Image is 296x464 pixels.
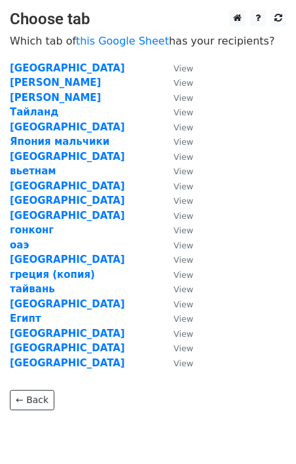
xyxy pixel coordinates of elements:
a: вьетнам [10,165,56,177]
a: греция (копия) [10,269,95,280]
a: View [160,357,193,369]
a: View [160,269,193,280]
a: Египт [10,313,41,324]
small: View [174,182,193,191]
a: View [160,283,193,295]
a: View [160,136,193,147]
small: View [174,329,193,339]
small: View [174,93,193,103]
a: View [160,121,193,133]
small: View [174,343,193,353]
small: View [174,211,193,221]
a: [GEOGRAPHIC_DATA] [10,254,125,265]
small: View [174,270,193,280]
small: View [174,123,193,132]
a: View [160,224,193,236]
a: [PERSON_NAME] [10,77,101,88]
small: View [174,300,193,309]
small: View [174,166,193,176]
h3: Choose tab [10,10,286,29]
a: View [160,210,193,222]
a: [GEOGRAPHIC_DATA] [10,180,125,192]
a: оаэ [10,239,29,251]
a: [GEOGRAPHIC_DATA] [10,210,125,222]
a: [GEOGRAPHIC_DATA] [10,328,125,339]
a: гонконг [10,224,54,236]
a: [GEOGRAPHIC_DATA] [10,357,125,369]
small: View [174,255,193,265]
a: [GEOGRAPHIC_DATA] [10,121,125,133]
small: View [174,284,193,294]
a: [GEOGRAPHIC_DATA] [10,195,125,206]
a: this Google Sheet [76,35,169,47]
small: View [174,358,193,368]
a: View [160,151,193,163]
a: ← Back [10,390,54,410]
a: View [160,195,193,206]
a: [GEOGRAPHIC_DATA] [10,298,125,310]
a: View [160,77,193,88]
small: View [174,64,193,73]
a: Тайланд [10,106,58,118]
small: View [174,107,193,117]
a: View [160,239,193,251]
small: View [174,196,193,206]
a: View [160,62,193,74]
p: Which tab of has your recipients? [10,34,286,48]
a: View [160,180,193,192]
a: View [160,342,193,354]
a: View [160,165,193,177]
small: View [174,225,193,235]
a: View [160,298,193,310]
small: View [174,78,193,88]
a: [GEOGRAPHIC_DATA] [10,151,125,163]
small: View [174,137,193,147]
a: [PERSON_NAME] [10,92,101,104]
a: [GEOGRAPHIC_DATA] [10,62,125,74]
small: View [174,152,193,162]
a: View [160,92,193,104]
a: View [160,313,193,324]
small: View [174,314,193,324]
a: View [160,106,193,118]
a: Япония мальчики [10,136,109,147]
a: [GEOGRAPHIC_DATA] [10,342,125,354]
a: View [160,254,193,265]
a: View [160,328,193,339]
a: тайвань [10,283,55,295]
small: View [174,241,193,250]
